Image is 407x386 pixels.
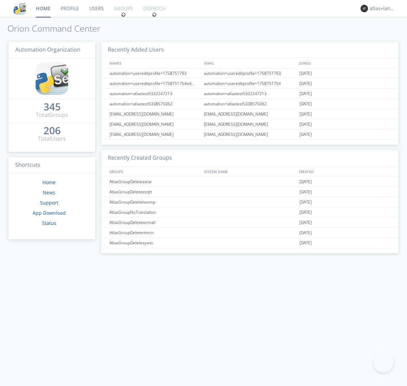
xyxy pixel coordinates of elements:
img: spin.svg [152,12,157,17]
div: [EMAIL_ADDRESS][DOMAIN_NAME] [108,119,202,129]
div: automation+atlastest5338575062 [108,99,202,109]
span: [DATE] [299,109,312,119]
h3: Recently Created Groups [101,150,399,166]
span: [DATE] [299,228,312,238]
div: [EMAIL_ADDRESS][DOMAIN_NAME] [108,129,202,139]
a: [EMAIL_ADDRESS][DOMAIN_NAME][EMAIL_ADDRESS][DOMAIN_NAME][DATE] [101,109,399,119]
span: [DATE] [299,238,312,248]
div: AtlasGroupDeleteeeiar [108,177,202,187]
div: atlas+language+check [370,5,395,12]
span: [DATE] [299,89,312,99]
a: AtlasGroupNoTranslation[DATE] [101,207,399,217]
span: [DATE] [299,99,312,109]
a: Status [42,220,56,226]
h3: Shortcuts [8,157,95,174]
img: cddb5a64eb264b2086981ab96f4c1ba7 [36,62,68,95]
span: [DATE] [299,119,312,129]
span: [DATE] [299,197,312,207]
img: 373638.png [361,5,368,12]
iframe: Toggle Customer Support [373,352,393,372]
a: 206 [43,127,61,135]
img: spin.svg [121,12,126,17]
a: AtlasGroupDeletertmcn[DATE] [101,228,399,238]
div: 206 [43,127,61,134]
span: [DATE] [299,78,312,89]
div: SYSTEM_NAME [202,166,297,176]
a: automation+usereditprofile+1758751754editedautomation+usereditprofile+1758751754automation+usered... [101,78,399,89]
div: automation+usereditprofile+1758751754editedautomation+usereditprofile+1758751754 [108,78,202,88]
div: [EMAIL_ADDRESS][DOMAIN_NAME] [108,109,202,119]
a: automation+usereditprofile+1758751793automation+usereditprofile+1758751793[DATE] [101,68,399,78]
a: [EMAIL_ADDRESS][DOMAIN_NAME][EMAIL_ADDRESS][DOMAIN_NAME][DATE] [101,129,399,140]
a: Home [42,179,56,186]
div: AtlasGroupDeletertmcn [108,228,202,238]
div: AtlasGroupDeletezywio [108,238,202,248]
div: [EMAIL_ADDRESS][DOMAIN_NAME] [202,119,298,129]
div: [EMAIL_ADDRESS][DOMAIN_NAME] [202,129,298,139]
div: AtlasGroupDeletetwomp [108,197,202,207]
span: [DATE] [299,129,312,140]
div: EMAIL [202,58,297,68]
div: automation+atlastest5338575062 [202,99,298,109]
a: Support [40,199,58,206]
a: [EMAIL_ADDRESS][DOMAIN_NAME][EMAIL_ADDRESS][DOMAIN_NAME][DATE] [101,119,399,129]
span: [DATE] [299,207,312,217]
span: [DATE] [299,68,312,78]
div: JOINED [297,58,392,68]
div: GROUPS [108,166,201,176]
div: NAMES [108,58,201,68]
div: CREATED [297,166,392,176]
span: [DATE] [299,217,312,228]
div: AtlasGroupDeleteezqtt [108,187,202,197]
div: AtlasGroupDeletewcmah [108,217,202,227]
h3: Recently Added Users [101,42,399,58]
a: App Download [33,210,66,216]
a: AtlasGroupDeletetwomp[DATE] [101,197,399,207]
a: automation+atlastest5338575062automation+atlastest5338575062[DATE] [101,99,399,109]
div: automation+usereditprofile+1758751793 [202,68,298,78]
span: Automation Organization [15,46,80,53]
span: [DATE] [299,177,312,187]
a: AtlasGroupDeleteeeiar[DATE] [101,177,399,187]
div: automation+usereditprofile+1758751754 [202,78,298,88]
a: AtlasGroupDeleteezqtt[DATE] [101,187,399,197]
span: [DATE] [299,187,312,197]
a: News [43,189,55,196]
div: Total Groups [36,111,68,119]
div: automation+usereditprofile+1758751793 [108,68,202,78]
a: automation+atlastest5332247213automation+atlastest5332247213[DATE] [101,89,399,99]
div: [EMAIL_ADDRESS][DOMAIN_NAME] [202,109,298,119]
a: AtlasGroupDeletewcmah[DATE] [101,217,399,228]
div: AtlasGroupNoTranslation [108,207,202,217]
a: 345 [43,103,61,111]
div: 345 [43,103,61,110]
img: cddb5a64eb264b2086981ab96f4c1ba7 [14,2,26,15]
a: AtlasGroupDeletezywio[DATE] [101,238,399,248]
div: Total Users [38,135,66,143]
div: automation+atlastest5332247213 [108,89,202,99]
div: automation+atlastest5332247213 [202,89,298,99]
